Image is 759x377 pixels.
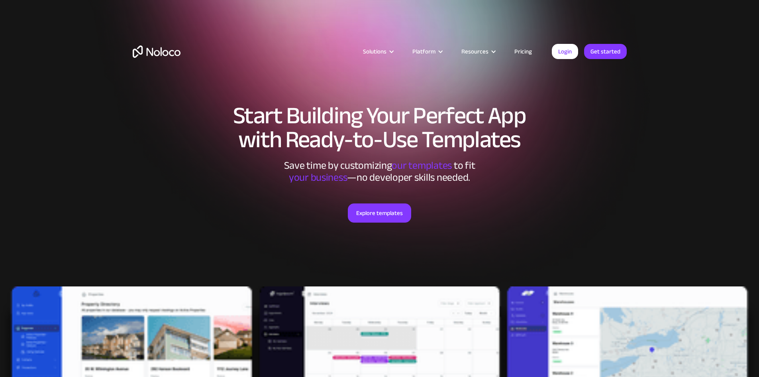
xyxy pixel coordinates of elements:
span: your business [289,168,347,187]
a: Pricing [504,46,542,57]
div: Resources [461,46,488,57]
a: Explore templates [348,203,411,223]
h1: Start Building Your Perfect App with Ready-to-Use Templates [133,104,627,152]
a: Get started [584,44,627,59]
span: our templates [392,156,452,175]
a: home [133,45,180,58]
div: Solutions [363,46,386,57]
div: Solutions [353,46,402,57]
div: Platform [402,46,451,57]
div: Platform [412,46,435,57]
div: Resources [451,46,504,57]
a: Login [552,44,578,59]
div: Save time by customizing to fit ‍ —no developer skills needed. [260,160,499,184]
